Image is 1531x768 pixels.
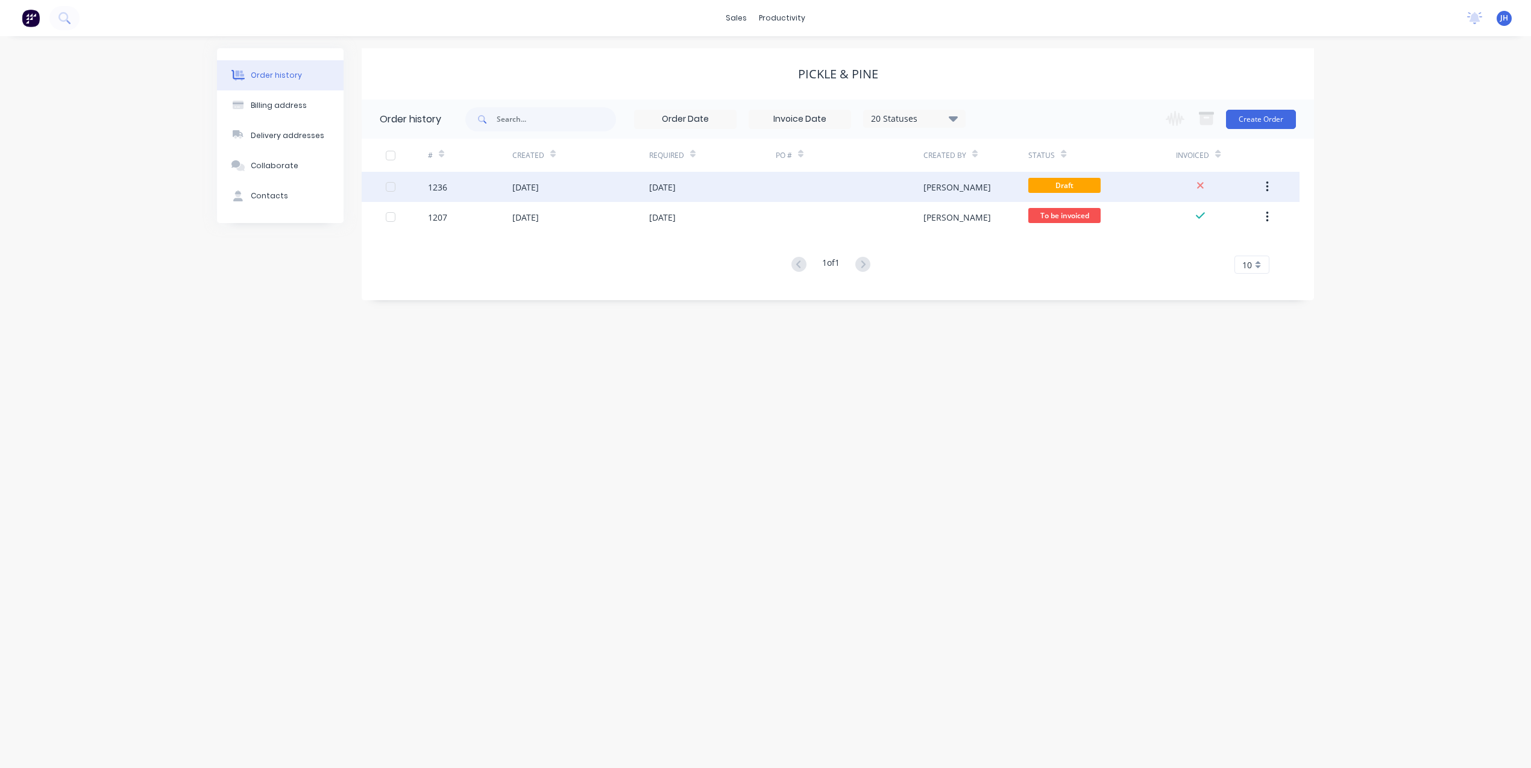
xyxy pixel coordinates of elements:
[497,107,616,131] input: Search...
[1500,13,1508,24] span: JH
[1176,150,1209,161] div: Invoiced
[217,151,344,181] button: Collaborate
[512,139,649,172] div: Created
[776,139,923,172] div: PO #
[649,211,676,224] div: [DATE]
[428,181,447,194] div: 1236
[1176,139,1260,172] div: Invoiced
[251,190,288,201] div: Contacts
[649,150,684,161] div: Required
[635,110,736,128] input: Order Date
[251,70,302,81] div: Order history
[428,139,512,172] div: #
[720,9,753,27] div: sales
[749,110,850,128] input: Invoice Date
[217,121,344,151] button: Delivery addresses
[1028,178,1101,193] span: Draft
[217,90,344,121] button: Billing address
[512,181,539,194] div: [DATE]
[923,181,991,194] div: [PERSON_NAME]
[512,211,539,224] div: [DATE]
[1028,208,1101,223] span: To be invoiced
[251,160,298,171] div: Collaborate
[380,112,441,127] div: Order history
[923,211,991,224] div: [PERSON_NAME]
[428,150,433,161] div: #
[649,181,676,194] div: [DATE]
[217,60,344,90] button: Order history
[428,211,447,224] div: 1207
[512,150,544,161] div: Created
[217,181,344,211] button: Contacts
[1028,139,1176,172] div: Status
[1242,259,1252,271] span: 10
[923,150,966,161] div: Created By
[1028,150,1055,161] div: Status
[1226,110,1296,129] button: Create Order
[251,130,324,141] div: Delivery addresses
[22,9,40,27] img: Factory
[251,100,307,111] div: Billing address
[923,139,1029,172] div: Created By
[798,67,878,81] div: Pickle & Pine
[649,139,776,172] div: Required
[753,9,811,27] div: productivity
[776,150,792,161] div: PO #
[822,256,840,274] div: 1 of 1
[864,112,965,125] div: 20 Statuses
